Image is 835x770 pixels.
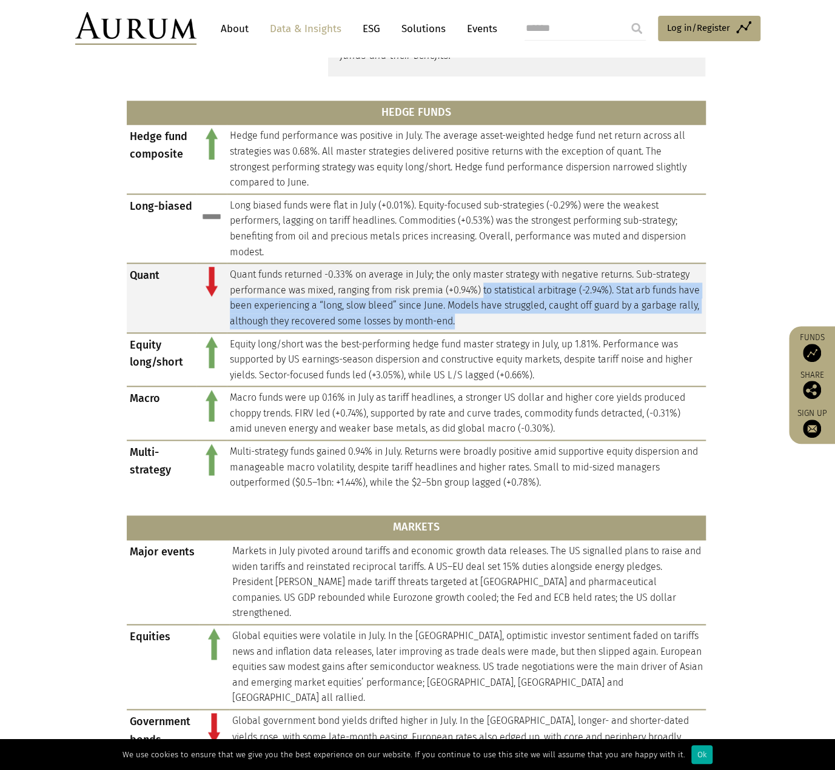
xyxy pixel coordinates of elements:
th: MARKETS [127,515,706,540]
a: About [215,18,255,40]
a: Data & Insights [264,18,347,40]
td: Multi-strategy funds gained 0.94% in July. Returns were broadly positive amid supportive equity d... [227,440,706,494]
a: Sign up [795,408,829,438]
td: Equities [127,624,199,709]
td: Equity long/short was the best-performing hedge fund master strategy in July, up 1.81%. Performan... [227,333,706,387]
td: Long biased funds were flat in July (+0.01%). Equity-focused sub-strategies (-0.29%) were the wea... [227,194,706,263]
td: Macro funds were up 0.16% in July as tariff headlines, a stronger US dollar and higher core yield... [227,386,706,440]
a: ESG [357,18,386,40]
td: Multi-strategy [127,440,196,494]
a: Log in/Register [658,16,760,41]
img: Share this post [803,381,821,399]
a: Solutions [395,18,452,40]
td: Hedge fund composite [127,124,196,193]
img: Sign up to our newsletter [803,420,821,438]
td: Global equities were volatile in July. In the [GEOGRAPHIC_DATA], optimistic investor sentiment fa... [229,624,706,709]
img: Access Funds [803,344,821,362]
em: Aurum conducts extensive research and analysis on hedge funds and hedge fund industry trends. Thi... [340,2,686,61]
th: HEDGE FUNDS [127,101,706,125]
img: Aurum [75,12,196,45]
input: Submit [625,16,649,41]
td: Major events [127,540,199,624]
td: Equity long/short [127,333,196,387]
span: Log in/Register [667,21,730,35]
td: Macro [127,386,196,440]
a: Funds [795,332,829,362]
div: Share [795,371,829,399]
div: Ok [691,745,713,764]
td: Quant [127,263,196,332]
td: Long-biased [127,194,196,263]
td: Quant funds returned -0.33% on average in July; the only master strategy with negative returns. S... [227,263,706,332]
td: Markets in July pivoted around tariffs and economic growth data releases. The US signalled plans ... [229,540,706,624]
td: Hedge fund performance was positive in July. The average asset-weighted hedge fund net return acr... [227,124,706,193]
a: Events [461,18,497,40]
